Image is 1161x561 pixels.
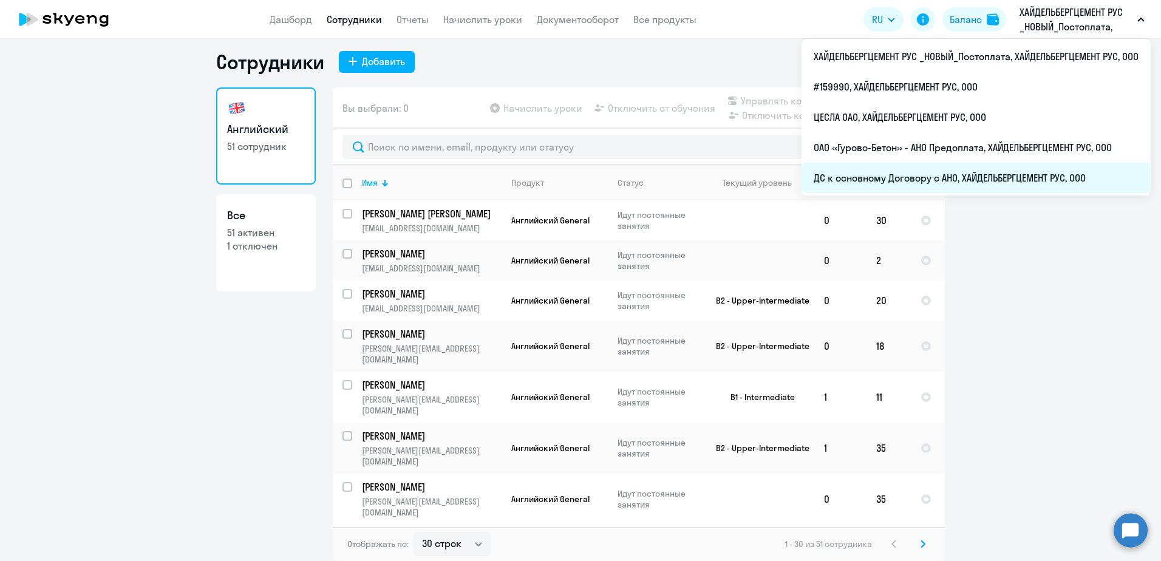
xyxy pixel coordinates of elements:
div: Добавить [362,54,405,69]
span: Английский General [511,255,590,266]
td: 35 [866,474,911,525]
td: 30 [866,200,911,240]
td: 20 [866,280,911,321]
a: Все продукты [633,13,696,25]
div: Статус [618,177,644,188]
td: 0 [814,280,866,321]
button: RU [863,7,904,32]
p: [PERSON_NAME][EMAIL_ADDRESS][DOMAIN_NAME] [362,343,501,365]
input: Поиск по имени, email, продукту или статусу [342,135,935,159]
td: 18 [866,321,911,372]
span: Английский General [511,494,590,505]
button: Балансbalance [942,7,1006,32]
div: Имя [362,177,501,188]
a: Отчеты [397,13,429,25]
img: balance [987,13,999,25]
td: 0 [814,200,866,240]
div: Имя [362,177,378,188]
h1: Сотрудники [216,50,324,74]
img: english [227,98,247,118]
button: ХАЙДЕЛЬБЕРГЦЕМЕНТ РУС _НОВЫЙ_Постоплата, ХАЙДЕЛЬБЕРГЦЕМЕНТ РУС, ООО [1013,5,1151,34]
td: 35 [866,423,911,474]
a: Сотрудники [327,13,382,25]
p: [EMAIL_ADDRESS][DOMAIN_NAME] [362,303,501,314]
td: 11 [866,372,911,423]
button: Добавить [339,51,415,73]
p: Идут постоянные занятия [618,488,701,510]
td: B2 - Upper-Intermediate [701,321,814,372]
p: [EMAIL_ADDRESS][DOMAIN_NAME] [362,223,501,234]
h3: Все [227,208,305,223]
div: Текущий уровень [711,177,814,188]
p: Идут постоянные занятия [618,437,701,459]
div: Продукт [511,177,544,188]
div: Текущий уровень [723,177,792,188]
td: 1 [814,423,866,474]
p: [PERSON_NAME][EMAIL_ADDRESS][DOMAIN_NAME] [362,496,501,518]
p: [PERSON_NAME][EMAIL_ADDRESS][DOMAIN_NAME] [362,394,501,416]
div: Продукт [511,177,607,188]
td: 0 [814,474,866,525]
td: 1 [814,372,866,423]
ul: RU [802,39,1151,195]
a: [PERSON_NAME] [362,378,501,392]
p: 1 отключен [227,239,305,253]
p: ХАЙДЕЛЬБЕРГЦЕМЕНТ РУС _НОВЫЙ_Постоплата, ХАЙДЕЛЬБЕРГЦЕМЕНТ РУС, ООО [1020,5,1132,34]
a: Начислить уроки [443,13,522,25]
a: Документооборот [537,13,619,25]
p: 51 сотрудник [227,140,305,153]
div: Статус [618,177,701,188]
span: Английский General [511,443,590,454]
p: Идут постоянные занятия [618,290,701,311]
td: 2 [866,240,911,280]
p: [PERSON_NAME][EMAIL_ADDRESS][DOMAIN_NAME] [362,445,501,467]
div: Баланс [950,12,982,27]
td: 0 [814,321,866,372]
a: Все51 активен1 отключен [216,194,316,291]
td: B2 - Upper-Intermediate [701,280,814,321]
p: Идут постоянные занятия [618,386,701,408]
p: [PERSON_NAME] [362,327,499,341]
p: Идут постоянные занятия [618,335,701,357]
span: Английский General [511,392,590,403]
span: Английский General [511,295,590,306]
a: [PERSON_NAME] [362,480,501,494]
p: [PERSON_NAME] [PERSON_NAME] [362,207,499,220]
h3: Английский [227,121,305,137]
a: [PERSON_NAME] [362,287,501,301]
span: Вы выбрали: 0 [342,101,409,115]
span: RU [872,12,883,27]
p: [PERSON_NAME] [362,247,499,260]
a: Английский51 сотрудник [216,87,316,185]
p: [PERSON_NAME] [362,480,499,494]
p: [PERSON_NAME] [362,378,499,392]
p: Идут постоянные занятия [618,250,701,271]
p: Идут постоянные занятия [618,209,701,231]
td: B2 - Upper-Intermediate [701,423,814,474]
a: [PERSON_NAME] [362,429,501,443]
span: Отображать по: [347,539,409,549]
p: [EMAIL_ADDRESS][DOMAIN_NAME] [362,263,501,274]
p: [PERSON_NAME] [362,287,499,301]
a: Дашборд [270,13,312,25]
span: 1 - 30 из 51 сотрудника [785,539,872,549]
a: [PERSON_NAME] [PERSON_NAME] [362,207,501,220]
td: 0 [814,240,866,280]
span: Английский General [511,341,590,352]
p: 51 активен [227,226,305,239]
a: [PERSON_NAME] [362,247,501,260]
span: Английский General [511,215,590,226]
p: [PERSON_NAME] [362,429,499,443]
td: B1 - Intermediate [701,372,814,423]
a: [PERSON_NAME] [362,327,501,341]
